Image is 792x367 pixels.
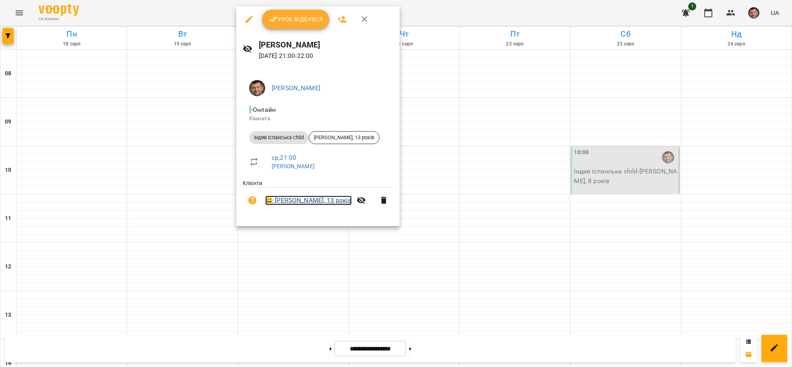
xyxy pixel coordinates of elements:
[243,179,393,216] ul: Клієнти
[249,115,387,123] p: Кімната
[268,14,323,24] span: Урок відбувся
[309,131,379,144] div: [PERSON_NAME], 13 років
[259,51,394,61] p: [DATE] 21:00 - 22:00
[272,154,296,161] a: ср , 21:00
[262,10,330,29] button: Урок відбувся
[265,196,352,205] a: 😀 [PERSON_NAME], 13 років
[243,191,262,210] button: Візит ще не сплачено. Додати оплату?
[259,39,394,51] h6: [PERSON_NAME]
[272,84,320,92] a: [PERSON_NAME]
[309,134,379,141] span: [PERSON_NAME], 13 років
[249,80,265,96] img: 75717b8e963fcd04a603066fed3de194.png
[272,163,315,169] a: [PERSON_NAME]
[249,106,277,113] span: - Онлайн
[249,134,309,141] span: Індив іспанська child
